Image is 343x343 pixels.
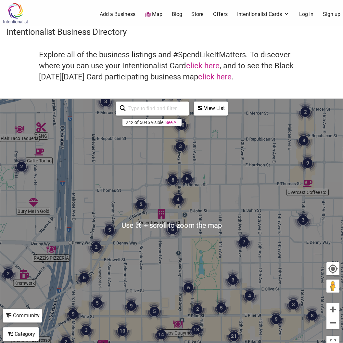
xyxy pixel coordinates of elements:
[63,304,83,324] div: 9
[86,237,106,257] div: 2
[116,102,189,116] div: Type to search and filter
[113,321,132,341] div: 10
[326,316,339,329] button: Zoom out
[168,190,188,209] div: 4
[145,11,162,18] a: Map
[100,220,119,240] div: 5
[194,102,228,116] div: See a list of the visible businesses
[195,102,227,115] div: View List
[76,321,96,340] div: 3
[87,293,107,313] div: 5
[293,210,313,230] div: 3
[188,299,207,319] div: 2
[326,280,339,293] button: Drag Pegman onto the map to open Street View
[131,195,151,214] div: 2
[165,120,178,125] a: See All
[36,122,46,132] div: BANG
[96,92,115,111] div: 3
[172,115,191,135] div: 10
[19,269,29,279] div: Kremwerk
[12,157,31,176] div: 2
[299,11,313,18] a: Log In
[4,309,41,322] div: Community
[298,153,317,173] div: 9
[323,11,340,18] a: Sign up
[145,302,164,321] div: 5
[126,102,185,115] input: Type to find and filter...
[163,220,182,239] div: 6
[237,11,290,18] a: Intentionalist Cards
[172,11,182,18] a: Blog
[177,169,197,188] div: 6
[223,270,243,290] div: 3
[34,147,44,157] div: Caffe Torino
[234,232,254,252] div: 7
[173,319,183,329] div: Tacos Guaymas
[6,26,337,38] h3: Intentionalist Business Directory
[186,320,206,339] div: 18
[326,303,339,316] button: Zoom in
[198,72,232,81] a: click here
[3,327,39,341] div: Filter by category
[26,326,36,336] div: Monorail Espresso
[186,61,220,70] a: click here
[302,306,322,325] div: 8
[240,286,259,306] div: 4
[29,198,38,207] div: Bury Me In Gold
[266,309,286,329] div: 9
[74,268,94,287] div: 6
[126,120,163,125] div: 242 of 5046 visible
[121,296,141,316] div: 9
[100,11,135,18] a: Add a Business
[191,11,204,18] a: Store
[179,278,198,297] div: 6
[171,137,190,156] div: 3
[326,262,339,275] button: Your Location
[296,102,315,122] div: 2
[303,179,312,188] div: Overcast Coffee Co.
[46,244,56,254] div: RAZZÍS PIZZERÍA
[15,125,24,134] div: Flair Taco Taqueria
[157,209,166,219] div: Downtown House Cleaning
[3,309,42,322] div: Filter by Community
[213,11,228,18] a: Offers
[284,295,303,314] div: 3
[39,49,304,82] h4: Explore all of the business listings and #SpendLikeItMatters. To discover where you can use your ...
[211,298,231,318] div: 5
[294,131,313,150] div: 8
[4,328,38,340] div: Category
[163,170,183,190] div: 8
